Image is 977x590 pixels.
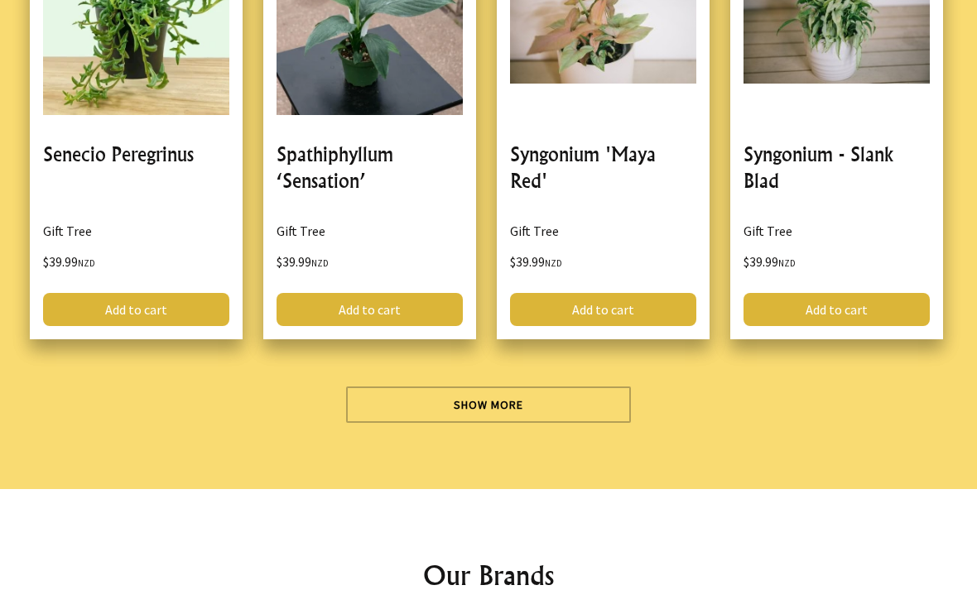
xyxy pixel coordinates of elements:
a: Add to cart [744,293,930,326]
a: Show More [346,386,631,423]
a: Add to cart [43,293,229,326]
a: Add to cart [277,293,463,326]
a: Add to cart [510,293,696,326]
